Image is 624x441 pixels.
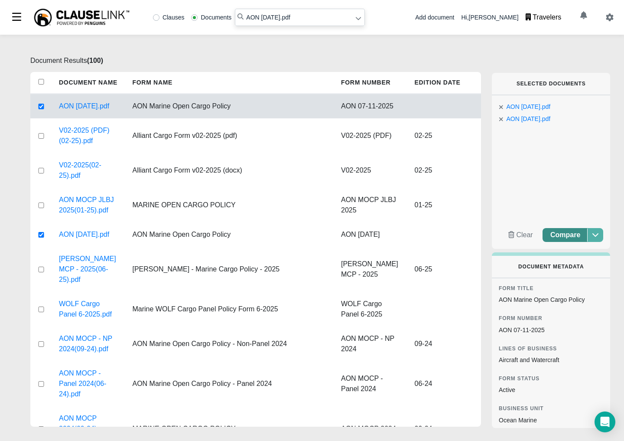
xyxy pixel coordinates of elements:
[519,9,569,26] button: Travelers
[126,153,335,188] div: Alliant Cargo Form v02-2025 (docx)
[499,228,543,242] button: Clear
[59,254,119,285] a: [PERSON_NAME] MCP - 2025(06-25).pdf
[126,361,335,406] div: AON Marine Open Cargo Policy - Panel 2024
[506,264,596,270] h6: Document Metadata
[507,103,551,110] span: AON [DATE].pdf
[126,94,335,118] div: AON Marine Open Cargo Policy
[408,327,481,361] div: 09-24
[59,160,119,181] a: V02-2025(02-25).pdf
[507,115,551,122] span: AON [DATE].pdf
[126,118,335,153] div: Alliant Cargo Form v02-2025 (pdf)
[415,13,454,22] div: Add document
[499,376,603,382] h6: Form Status
[126,188,335,222] div: MARINE OPEN CARGO POLICY
[153,14,185,20] label: Clauses
[334,72,408,93] h5: Form Number
[126,292,335,327] div: Marine WOLF Cargo Panel Policy Form 6-2025
[408,153,481,188] div: 02-25
[126,222,335,247] div: AON Marine Open Cargo Policy
[499,346,603,352] h6: Lines Of Business
[334,153,408,188] div: V02-2025
[33,8,130,27] img: ClauseLink
[59,299,119,320] a: WOLF Cargo Panel 6-2025.pdf
[334,222,408,247] div: AON [DATE]
[408,247,481,292] div: 06-25
[59,333,119,354] a: AON MOCP - NP 2024(09-24).pdf
[334,94,408,118] div: AON 07-11-2025
[126,247,335,292] div: Willis WOLF - Marine Cargo Policy - 2025
[334,327,408,361] div: AON MOCP - NP 2024
[408,118,481,153] div: 02-25
[59,195,119,216] a: AON MOCP JLBJ 2025(01-25).pdf
[461,9,568,26] div: Hi, [PERSON_NAME]
[334,247,408,292] div: [PERSON_NAME] MCP - 2025
[334,118,408,153] div: V02-2025 (PDF)
[59,229,109,240] a: AON [DATE].pdf
[408,72,481,93] h5: Edition Date
[499,355,603,365] div: Aircraft and Watercraft
[499,116,504,123] span: Remove Document from Selection
[499,415,603,425] div: Ocean Marine
[499,294,603,305] div: AON Marine Open Cargo Policy
[59,125,119,146] a: V02-2025 (PDF)(02-25).pdf
[235,9,365,26] input: Search library...
[334,188,408,222] div: AON MOCP JLBJ 2025
[550,231,580,238] span: Compare
[52,72,126,93] h5: Document Name
[408,361,481,406] div: 06-24
[30,56,481,66] p: Document Results
[499,315,603,321] h6: Form Number
[506,81,596,87] h6: Selected Documents
[595,412,615,432] div: Open Intercom Messenger
[499,325,603,335] div: AON 07-11-2025
[499,385,603,395] div: Active
[516,231,533,238] span: Clear
[126,72,335,93] h5: Form Name
[126,327,335,361] div: AON Marine Open Cargo Policy - Non-Panel 2024
[533,12,561,23] div: Travelers
[87,57,103,64] b: ( 100 )
[499,405,603,412] h6: Business Unit
[499,285,603,291] h6: Form Title
[408,188,481,222] div: 01-25
[543,228,588,242] button: Compare
[334,292,408,327] div: WOLF Cargo Panel 6-2025
[191,14,231,20] label: Documents
[499,104,504,111] span: Remove Document from Selection
[334,361,408,406] div: AON MOCP - Panel 2024
[59,101,109,111] a: AON [DATE].pdf
[59,368,119,399] a: AON MOCP - Panel 2024(06-24).pdf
